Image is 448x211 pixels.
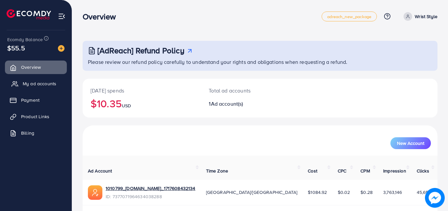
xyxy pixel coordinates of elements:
img: menu [58,13,66,20]
span: Payment [21,97,40,103]
a: My ad accounts [5,77,67,90]
h3: Overview [83,12,121,21]
a: 1010799_[DOMAIN_NAME]_1717608432134 [106,185,196,192]
button: New Account [390,137,431,149]
p: [DATE] spends [91,87,193,94]
span: Overview [21,64,41,70]
img: ic-ads-acc.e4c84228.svg [88,185,102,200]
span: [GEOGRAPHIC_DATA]/[GEOGRAPHIC_DATA] [206,189,298,196]
a: Billing [5,126,67,140]
span: $0.28 [360,189,373,196]
img: image [427,190,443,206]
span: $1084.92 [308,189,327,196]
a: adreach_new_package [322,12,377,21]
span: Impression [383,168,406,174]
img: image [58,45,65,52]
span: Ad account(s) [211,100,243,107]
a: Overview [5,61,67,74]
a: Payment [5,93,67,107]
h3: [AdReach] Refund Policy [97,46,184,55]
span: 45,659 [417,189,431,196]
a: Wrist Style [401,12,437,21]
span: adreach_new_package [327,14,371,19]
span: CPM [360,168,370,174]
span: Product Links [21,113,49,120]
span: $0.02 [338,189,350,196]
p: Please review our refund policy carefully to understand your rights and obligations when requesti... [88,58,434,66]
span: CPC [338,168,346,174]
span: Time Zone [206,168,228,174]
span: Clicks [417,168,429,174]
span: Billing [21,130,34,136]
p: Total ad accounts [209,87,282,94]
span: 3,763,146 [383,189,402,196]
a: Product Links [5,110,67,123]
span: My ad accounts [23,80,56,87]
img: logo [7,9,51,19]
span: Ad Account [88,168,112,174]
span: ID: 7377071964634038288 [106,193,196,200]
p: Wrist Style [415,13,437,20]
span: Ecomdy Balance [7,36,43,43]
h2: $10.35 [91,97,193,110]
h2: 1 [209,101,282,107]
span: USD [122,102,131,109]
span: $55.5 [7,43,25,53]
span: New Account [397,141,424,145]
span: Cost [308,168,317,174]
